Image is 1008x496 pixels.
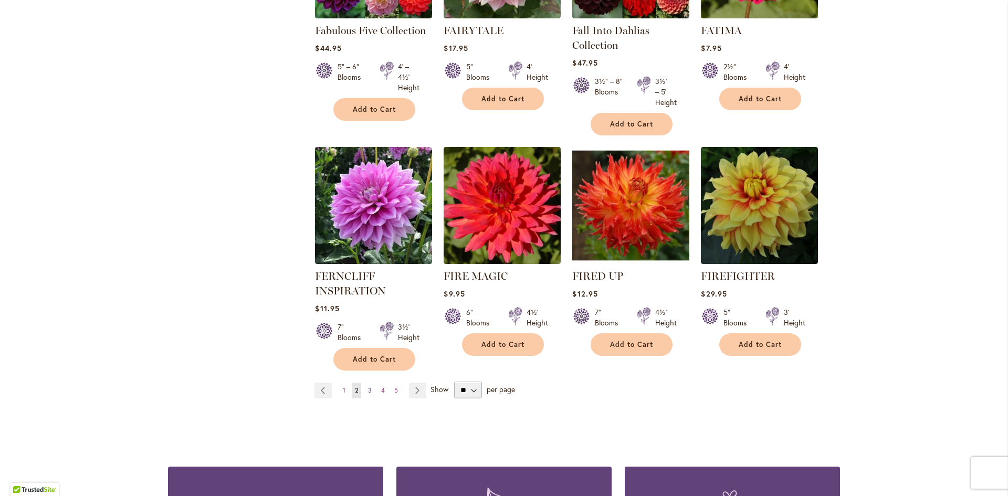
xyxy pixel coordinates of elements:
[572,10,689,20] a: Fall Into Dahlias Collection
[8,459,37,488] iframe: Launch Accessibility Center
[739,94,782,103] span: Add to Cart
[398,61,419,93] div: 4' – 4½' Height
[527,61,548,82] div: 4' Height
[315,270,386,297] a: FERNCLIFF INSPIRATION
[394,386,398,394] span: 5
[719,333,801,356] button: Add to Cart
[739,340,782,349] span: Add to Cart
[340,383,348,398] a: 1
[466,61,496,82] div: 5" Blooms
[444,289,465,299] span: $9.95
[430,384,448,394] span: Show
[355,386,359,394] span: 2
[572,289,597,299] span: $12.95
[701,10,818,20] a: FATIMA
[655,307,677,328] div: 4½' Height
[701,289,727,299] span: $29.95
[591,113,673,135] button: Add to Cart
[338,61,367,93] div: 5" – 6" Blooms
[343,386,345,394] span: 1
[333,348,415,371] button: Add to Cart
[444,43,468,53] span: $17.95
[462,88,544,110] button: Add to Cart
[315,43,341,53] span: $44.95
[719,88,801,110] button: Add to Cart
[444,147,561,264] img: FIRE MAGIC
[353,105,396,114] span: Add to Cart
[655,76,677,108] div: 3½' – 5' Height
[591,333,673,356] button: Add to Cart
[315,256,432,266] a: Ferncliff Inspiration
[365,383,374,398] a: 3
[701,270,775,282] a: FIREFIGHTER
[444,24,503,37] a: FAIRYTALE
[444,256,561,266] a: FIRE MAGIC
[368,386,372,394] span: 3
[315,147,432,264] img: Ferncliff Inspiration
[595,76,624,108] div: 3½" – 8" Blooms
[481,340,524,349] span: Add to Cart
[527,307,548,328] div: 4½' Height
[723,307,753,328] div: 5" Blooms
[333,98,415,121] button: Add to Cart
[572,24,649,51] a: Fall Into Dahlias Collection
[444,10,561,20] a: Fairytale
[572,256,689,266] a: FIRED UP
[481,94,524,103] span: Add to Cart
[466,307,496,328] div: 6" Blooms
[315,303,339,313] span: $11.95
[572,147,689,264] img: FIRED UP
[379,383,387,398] a: 4
[353,355,396,364] span: Add to Cart
[610,340,653,349] span: Add to Cart
[315,10,432,20] a: Fabulous Five Collection
[610,120,653,129] span: Add to Cart
[701,24,742,37] a: FATIMA
[595,307,624,328] div: 7" Blooms
[723,61,753,82] div: 2½" Blooms
[784,61,805,82] div: 4' Height
[701,147,818,264] img: FIREFIGHTER
[444,270,508,282] a: FIRE MAGIC
[462,333,544,356] button: Add to Cart
[701,256,818,266] a: FIREFIGHTER
[381,386,385,394] span: 4
[315,24,426,37] a: Fabulous Five Collection
[572,270,623,282] a: FIRED UP
[572,58,597,68] span: $47.95
[338,322,367,343] div: 7" Blooms
[487,384,515,394] span: per page
[701,43,721,53] span: $7.95
[398,322,419,343] div: 3½' Height
[784,307,805,328] div: 3' Height
[392,383,401,398] a: 5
